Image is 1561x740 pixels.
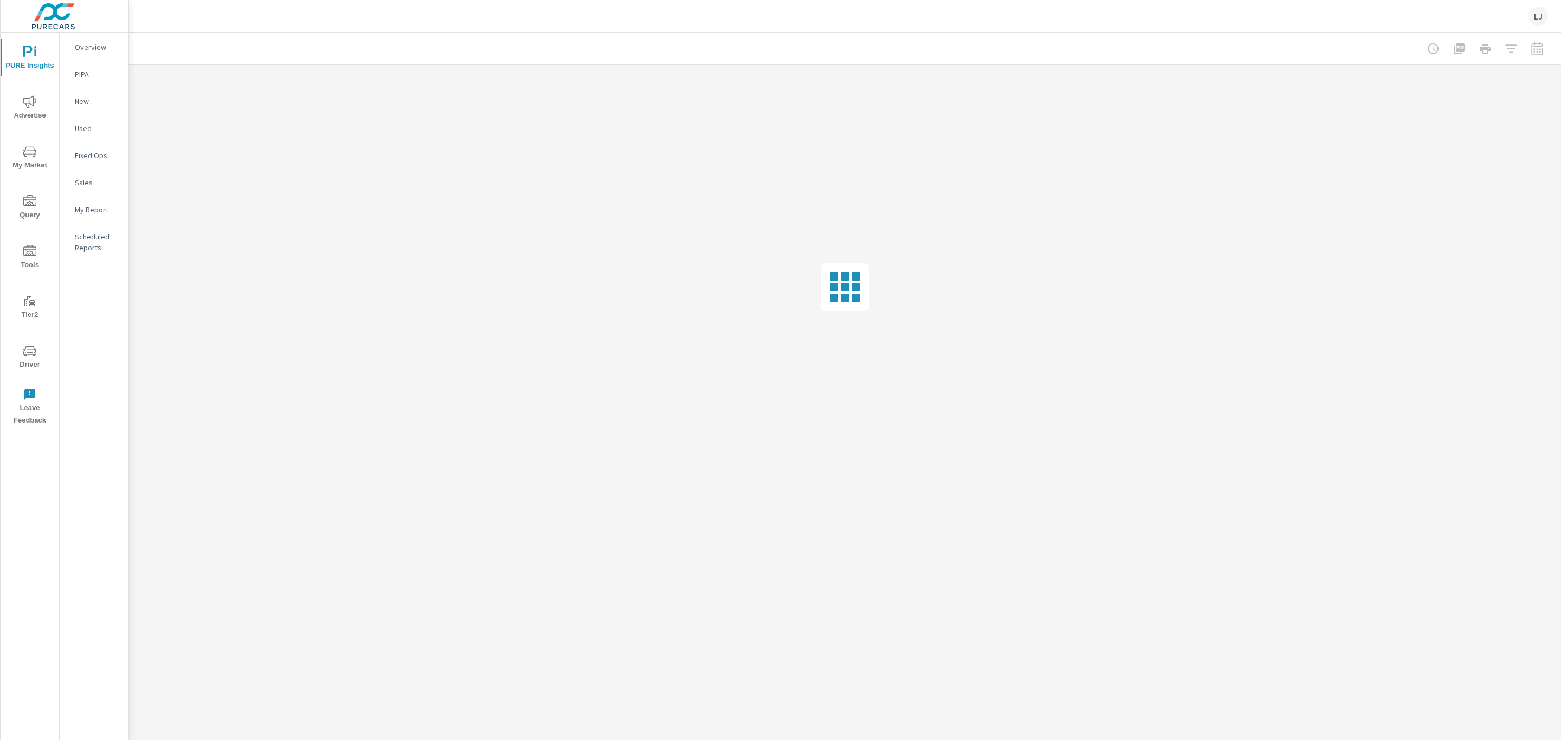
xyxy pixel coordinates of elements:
[75,150,120,161] p: Fixed Ops
[60,229,128,256] div: Scheduled Reports
[60,120,128,137] div: Used
[4,145,56,172] span: My Market
[75,204,120,215] p: My Report
[4,295,56,321] span: Tier2
[60,174,128,191] div: Sales
[4,195,56,222] span: Query
[60,66,128,82] div: PIPA
[60,39,128,55] div: Overview
[1,33,59,431] div: nav menu
[75,69,120,80] p: PIPA
[4,345,56,371] span: Driver
[4,46,56,72] span: PURE Insights
[4,95,56,122] span: Advertise
[75,42,120,53] p: Overview
[75,177,120,188] p: Sales
[4,245,56,271] span: Tools
[1528,7,1548,26] div: LJ
[75,96,120,107] p: New
[75,123,120,134] p: Used
[60,93,128,109] div: New
[60,202,128,218] div: My Report
[75,231,120,253] p: Scheduled Reports
[60,147,128,164] div: Fixed Ops
[4,388,56,427] span: Leave Feedback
